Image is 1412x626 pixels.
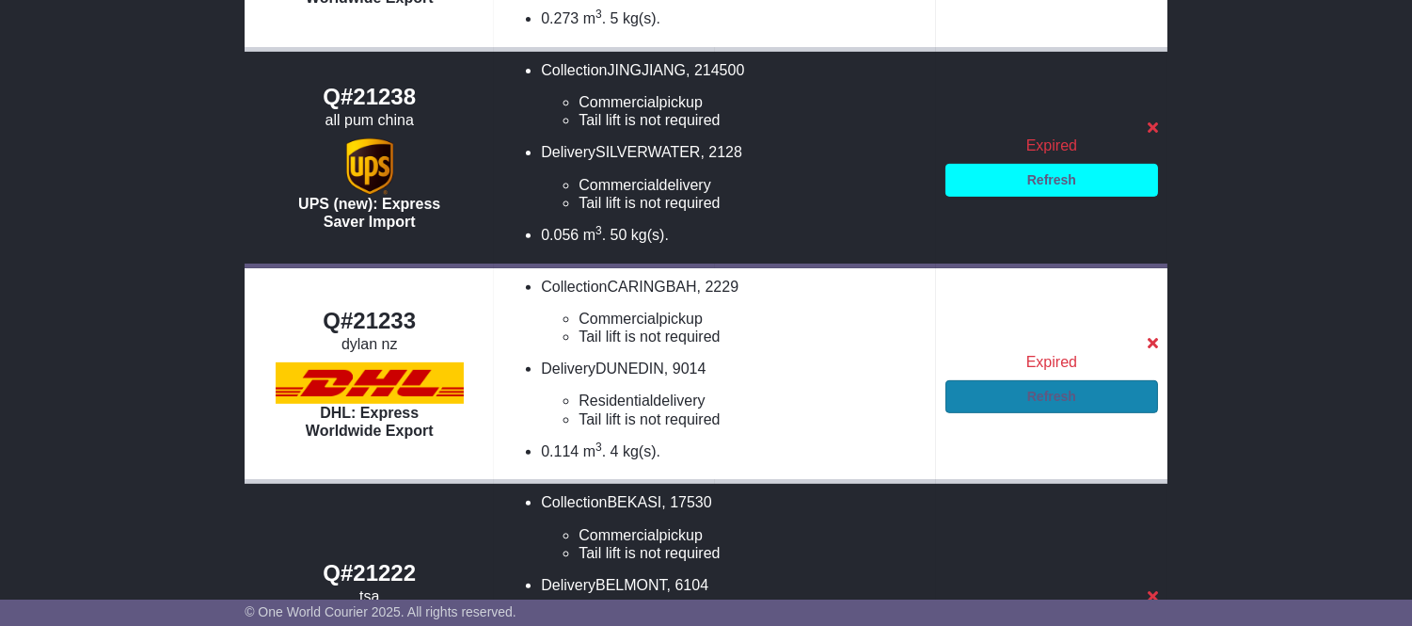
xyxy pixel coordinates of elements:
[595,8,602,21] sup: 3
[579,310,927,328] li: pickup
[579,544,927,562] li: Tail lift is not required
[664,361,706,377] span: , 9014
[595,441,602,454] sup: 3
[579,392,927,409] li: delivery
[631,227,669,243] span: kg(s).
[945,353,1158,371] div: Expired
[579,93,927,111] li: pickup
[579,527,658,543] span: Commercial
[700,144,741,160] span: , 2128
[541,443,579,459] span: 0.114
[595,361,664,377] span: DUNEDIN
[611,443,619,459] span: 4
[579,393,653,409] span: Residential
[254,587,484,605] div: tsa
[254,560,484,587] div: Q#21222
[623,10,660,26] span: kg(s).
[686,62,744,78] span: , 214500
[346,138,393,195] img: UPS (new): Express Saver Import
[579,177,658,193] span: Commercial
[541,360,927,428] li: Delivery
[579,526,927,544] li: pickup
[697,279,738,295] span: , 2229
[608,62,687,78] span: JINGJIANG
[611,227,627,243] span: 50
[945,164,1158,197] a: Refresh
[298,196,440,230] span: UPS (new): Express Saver Import
[541,10,579,26] span: 0.273
[595,144,700,160] span: SILVERWATER
[579,410,927,428] li: Tail lift is not required
[579,311,658,327] span: Commercial
[579,194,927,212] li: Tail lift is not required
[595,577,667,593] span: BELMONT
[579,176,927,194] li: delivery
[667,577,708,593] span: , 6104
[579,328,927,345] li: Tail lift is not required
[583,443,606,459] span: m .
[623,443,660,459] span: kg(s).
[611,10,619,26] span: 5
[254,308,484,335] div: Q#21233
[541,278,927,346] li: Collection
[595,224,602,237] sup: 3
[541,227,579,243] span: 0.056
[254,335,484,353] div: dylan nz
[945,136,1158,154] div: Expired
[608,279,697,295] span: CARINGBAH
[254,84,484,111] div: Q#21238
[579,94,658,110] span: Commercial
[254,111,484,129] div: all pum china
[579,111,927,129] li: Tail lift is not required
[945,380,1158,413] a: Refresh
[583,10,606,26] span: m .
[276,362,464,404] img: DHL: Express Worldwide Export
[306,405,434,439] span: DHL: Express Worldwide Export
[245,604,516,619] span: © One World Courier 2025. All rights reserved.
[583,227,606,243] span: m .
[541,493,927,562] li: Collection
[541,61,927,130] li: Collection
[541,143,927,212] li: Delivery
[661,494,711,510] span: , 17530
[608,494,662,510] span: BEKASI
